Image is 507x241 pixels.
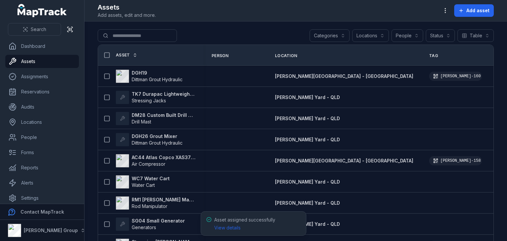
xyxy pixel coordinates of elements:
[116,133,183,146] a: DGH26 Grout MixerDittman Grout Hydraulic
[116,218,185,231] a: SG04 Small GeneratorGenerators
[214,217,275,230] span: Asset assigned successfully
[429,53,438,58] span: Tag
[132,98,166,103] span: Stressing Jacks
[275,94,340,101] a: [PERSON_NAME] Yard - QLD
[116,70,183,83] a: DGH19Dittman Grout Hydraulic
[5,85,79,98] a: Reservations
[275,73,413,80] a: [PERSON_NAME][GEOGRAPHIC_DATA] - [GEOGRAPHIC_DATA]
[275,200,340,206] a: [PERSON_NAME] Yard - QLD
[116,52,137,58] a: Asset
[275,94,340,100] span: [PERSON_NAME] Yard - QLD
[5,100,79,114] a: Audits
[116,52,130,58] span: Asset
[20,209,64,215] strong: Contact MapTrack
[429,72,482,81] div: [PERSON_NAME]-160
[31,26,46,33] span: Search
[275,157,413,164] a: [PERSON_NAME][GEOGRAPHIC_DATA] - [GEOGRAPHIC_DATA]
[5,191,79,205] a: Settings
[132,133,183,140] strong: DGH26 Grout Mixer
[5,176,79,189] a: Alerts
[8,23,61,36] button: Search
[212,53,229,58] span: Person
[132,77,183,82] span: Dittman Grout Hydraulic
[5,146,79,159] a: Forms
[275,53,297,58] span: Location
[132,203,167,209] span: Rod Manipulator
[426,29,455,42] button: Status
[352,29,389,42] button: Locations
[98,3,156,12] h2: Assets
[132,196,196,203] strong: RM1 [PERSON_NAME] Manipulator
[429,156,482,165] div: [PERSON_NAME]-158
[214,224,241,231] a: View details
[275,115,340,122] a: [PERSON_NAME] Yard - QLD
[5,161,79,174] a: Reports
[275,73,413,79] span: [PERSON_NAME][GEOGRAPHIC_DATA] - [GEOGRAPHIC_DATA]
[391,29,423,42] button: People
[466,7,490,14] span: Add asset
[275,179,340,185] span: [PERSON_NAME] Yard - QLD
[5,70,79,83] a: Assignments
[116,91,196,104] a: TK7 Durapac Lightweight 100TStressing Jacks
[310,29,350,42] button: Categories
[132,154,196,161] strong: AC44 Atlas Copco XAS375TA
[132,112,196,119] strong: DM28 Custom Built Drill Mast
[5,116,79,129] a: Locations
[132,218,185,224] strong: SG04 Small Generator
[98,12,156,18] span: Add assets, edit and more.
[116,112,196,125] a: DM28 Custom Built Drill MastDrill Mast
[275,221,340,227] a: [PERSON_NAME] Yard - QLD
[17,4,67,17] a: MapTrack
[132,182,155,188] span: Water Cart
[132,175,170,182] strong: WC7 Water Cart
[116,175,170,189] a: WC7 Water CartWater Cart
[457,29,494,42] button: Table
[132,140,183,146] span: Dittman Grout Hydraulic
[5,40,79,53] a: Dashboard
[454,4,494,17] button: Add asset
[132,224,156,230] span: Generators
[5,55,79,68] a: Assets
[24,227,78,233] strong: [PERSON_NAME] Group
[275,136,340,143] a: [PERSON_NAME] Yard - QLD
[132,161,165,167] span: Air Compressor
[5,131,79,144] a: People
[275,137,340,142] span: [PERSON_NAME] Yard - QLD
[116,154,196,167] a: AC44 Atlas Copco XAS375TAAir Compressor
[116,196,196,210] a: RM1 [PERSON_NAME] ManipulatorRod Manipulator
[275,158,413,163] span: [PERSON_NAME][GEOGRAPHIC_DATA] - [GEOGRAPHIC_DATA]
[132,119,151,124] span: Drill Mast
[275,179,340,185] a: [PERSON_NAME] Yard - QLD
[132,70,183,76] strong: DGH19
[132,91,196,97] strong: TK7 Durapac Lightweight 100T
[275,116,340,121] span: [PERSON_NAME] Yard - QLD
